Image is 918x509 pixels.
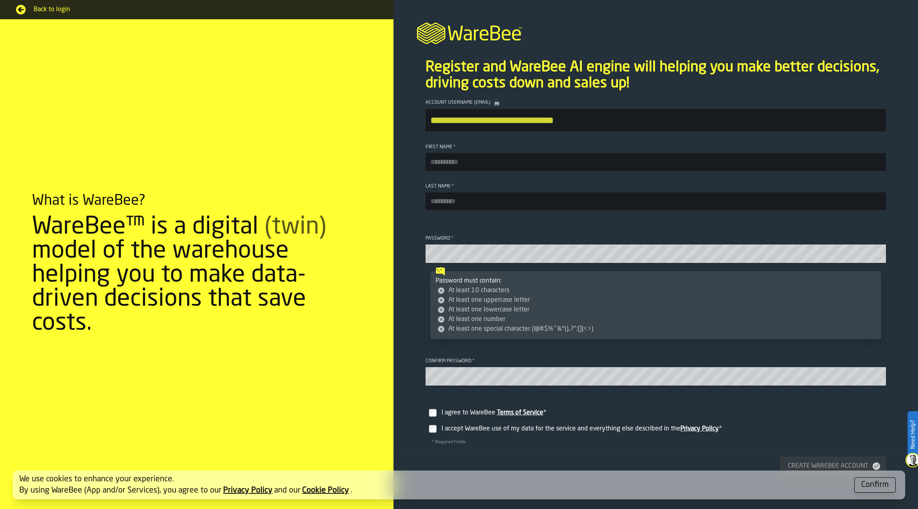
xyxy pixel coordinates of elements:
li: At least one lowercase letter [437,305,876,315]
a: logo-header [393,13,918,51]
button: button- [854,477,896,493]
a: Cookie Policy [302,487,349,495]
input: button-toolbar-First Name [426,153,886,171]
div: I agree to WareBee * [442,408,883,418]
input: InputCheckbox-label-react-aria3655608257-:r1l: [429,425,437,433]
div: Password [426,236,886,241]
input: button-toolbar-Account Username (Email) [426,109,886,131]
a: Terms of Service [497,410,543,416]
label: button-toolbar-Confirm password [426,358,886,386]
label: button-toolbar-Account Username (Email) [426,99,886,131]
span: Required [472,358,475,364]
li: At least one uppercase letter [437,295,876,305]
div: InputCheckbox-react-aria3655608257-:r1k: [440,406,884,419]
li: At least 10 characters [437,286,876,295]
div: What is WareBee? [32,193,145,209]
div: I accept WareBee use of my data for the service and everything else described in the * [442,424,883,434]
span: Required [451,236,454,241]
p: Register and WareBee AI engine will helping you make better decisions, driving costs down and sal... [426,59,886,91]
div: alert-[object Object] [13,471,905,499]
a: Privacy Policy [680,426,719,432]
span: Back to login [34,5,377,14]
span: Required [453,144,456,150]
span: Required [452,184,454,189]
label: InputCheckbox-label-react-aria3655608257-:r1k: [426,398,886,421]
li: At least one special character (!@#$%^&*(),.?":{}|<>) [437,324,876,334]
div: Account Username (Email) [426,99,886,106]
div: InputCheckbox-react-aria3655608257-:r1l: [440,422,884,435]
button: button-toolbar-Confirm password [875,374,884,382]
span: * Required Fields [426,440,472,444]
a: Privacy Policy [223,487,272,495]
label: button-toolbar-First Name [426,144,886,171]
label: InputCheckbox-label-react-aria3655608257-:r1l: [426,421,886,437]
button: button-toolbar-Password [875,251,884,259]
label: button-toolbar-Password [426,236,886,263]
div: Last Name [426,184,886,189]
div: Password must contain: [436,276,876,334]
div: First Name [426,144,886,150]
li: At least one number [437,315,876,324]
button: button-Create WareBee Account [780,456,886,476]
div: Confirm password [426,358,886,364]
label: Need Help? [908,412,917,457]
div: Confirm [861,479,889,491]
input: button-toolbar-Last Name [426,192,886,210]
div: We use cookies to enhance your experience. By using WareBee (App and/or Services), you agree to o... [19,474,848,496]
input: button-toolbar-Password [426,244,886,263]
label: button-toolbar-Last Name [426,184,886,210]
a: Back to login [16,5,377,14]
span: (twin) [264,215,326,239]
div: WareBee™ is a digital model of the warehouse helping you to make data-driven decisions that save ... [32,215,361,335]
input: button-toolbar-Confirm password [426,367,886,386]
input: InputCheckbox-label-react-aria3655608257-:r1k: [429,409,437,417]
